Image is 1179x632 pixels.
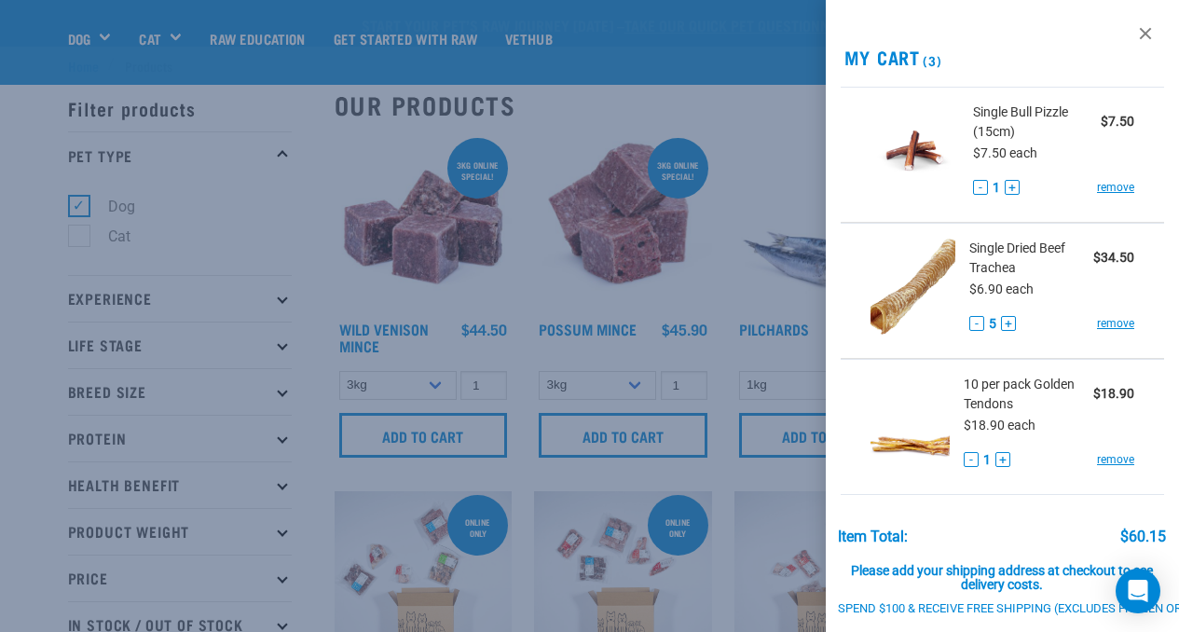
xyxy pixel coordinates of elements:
[871,375,951,471] img: Golden Tendons
[920,57,941,63] span: (3)
[1120,529,1166,545] div: $60.15
[969,239,1093,278] span: Single Dried Beef Trachea
[964,418,1035,433] span: $18.90 each
[1116,569,1160,613] div: Open Intercom Messenger
[993,178,1000,198] span: 1
[1097,179,1134,196] a: remove
[1005,180,1020,195] button: +
[964,452,979,467] button: -
[1097,315,1134,332] a: remove
[969,282,1034,296] span: $6.90 each
[838,529,908,545] div: Item Total:
[995,452,1010,467] button: +
[964,375,1093,414] span: 10 per pack Golden Tendons
[973,145,1037,160] span: $7.50 each
[973,180,988,195] button: -
[1097,451,1134,468] a: remove
[1101,114,1134,129] strong: $7.50
[1001,316,1016,331] button: +
[969,316,984,331] button: -
[983,450,991,470] span: 1
[838,545,1166,594] div: Please add your shipping address at checkout to see delivery costs.
[1093,386,1134,401] strong: $18.90
[1093,250,1134,265] strong: $34.50
[989,314,996,334] span: 5
[871,103,960,199] img: Bull Pizzle (15cm)
[871,239,955,335] img: Dried Beef Trachea
[973,103,1101,142] span: Single Bull Pizzle (15cm)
